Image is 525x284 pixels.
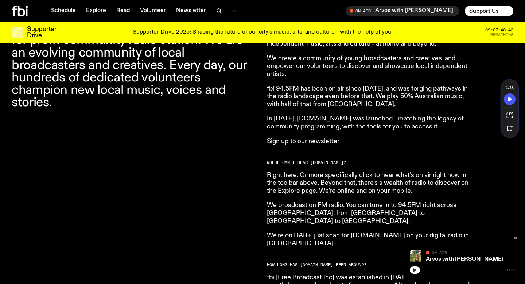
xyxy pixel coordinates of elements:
p: In [DATE], [DOMAIN_NAME] was launched - matching the legacy of community programming, with the to... [267,115,477,131]
a: Explore [82,6,110,16]
a: Newsletter [172,6,210,16]
button: Support Us [465,6,513,16]
p: Right here. Or more specifically click to hear what’s on air right now in the toolbar above. Beyo... [267,172,477,195]
p: We create a community of young broadcasters and creatives, and empower our volunteers to discover... [267,55,477,78]
p: [DOMAIN_NAME] is an independent, not for profit community radio station. We are an evolving commu... [12,22,258,109]
p: fbi 94.5FM has been on air since [DATE], and was forging pathways in the radio landscape even bef... [267,85,477,109]
a: Volunteer [136,6,170,16]
span: Remaining [490,33,513,37]
h2: How long has [DOMAIN_NAME] been around? [267,263,477,267]
a: Schedule [47,6,80,16]
h2: Where can I hear [DOMAIN_NAME]? [267,161,477,165]
p: Supporter Drive 2025: Shaping the future of our city’s music, arts, and culture - with the help o... [133,29,393,36]
a: Sign up to our newsletter [267,138,339,145]
p: We broadcast on FM radio. You can tune in to 94.5FM right across [GEOGRAPHIC_DATA], from [GEOGRAP... [267,202,477,225]
a: Read [112,6,134,16]
p: We’re on DAB+, just scan for [DOMAIN_NAME] on your digital radio in [GEOGRAPHIC_DATA]. [267,232,477,247]
h3: Supporter Drive [27,26,56,39]
span: On Air [432,250,447,255]
span: 09:07:40:43 [485,28,513,32]
button: On AirArvos with [PERSON_NAME] [346,6,459,16]
img: Lizzie Bowles is sitting in a bright green field of grass, with dark sunglasses and a black top. ... [410,250,421,262]
a: Arvos with [PERSON_NAME] [426,256,503,262]
span: Support Us [469,8,499,14]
